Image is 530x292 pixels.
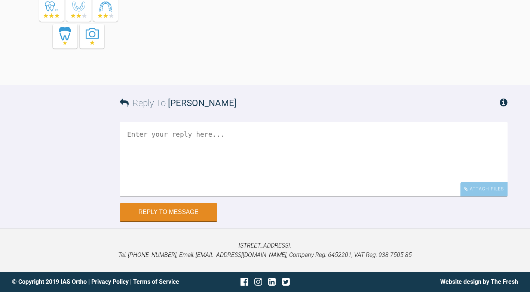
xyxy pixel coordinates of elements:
[120,203,217,221] button: Reply to Message
[168,98,236,108] span: [PERSON_NAME]
[133,278,179,285] a: Terms of Service
[120,96,236,110] h3: Reply To
[12,241,518,260] p: [STREET_ADDRESS]. Tel: [PHONE_NUMBER], Email: [EMAIL_ADDRESS][DOMAIN_NAME], Company Reg: 6452201,...
[460,182,508,196] div: Attach Files
[12,277,181,287] div: © Copyright 2019 IAS Ortho | |
[440,278,518,285] a: Website design by The Fresh
[91,278,129,285] a: Privacy Policy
